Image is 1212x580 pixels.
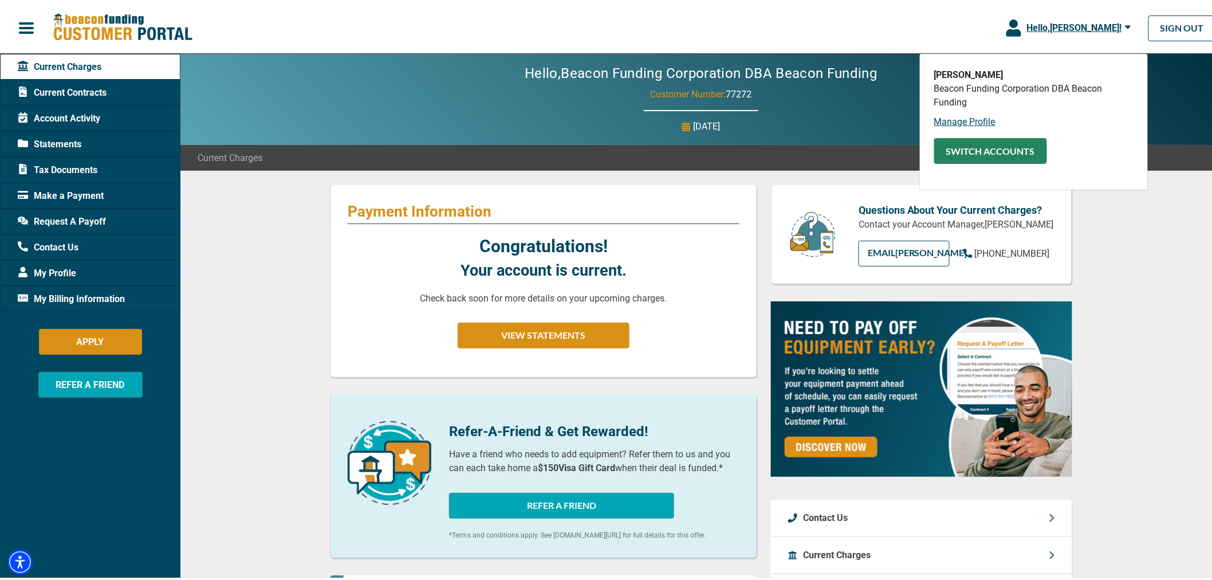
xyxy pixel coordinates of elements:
[1027,20,1122,31] span: Hello, [PERSON_NAME] !
[18,135,81,149] span: Statements
[18,161,97,175] span: Tax Documents
[963,245,1050,258] a: [PHONE_NUMBER]
[538,460,615,471] b: $150 Visa Gift Card
[787,209,839,256] img: customer-service.png
[449,491,674,516] button: REFER A FRIEND
[693,117,720,131] p: [DATE]
[53,11,192,40] img: Beacon Funding Customer Portal Logo
[449,528,739,538] p: *Terms and conditions apply. See [DOMAIN_NAME][URL] for full details for this offer.
[18,264,76,278] span: My Profile
[18,109,100,123] span: Account Activity
[975,246,1050,257] span: [PHONE_NUMBER]
[18,84,107,97] span: Current Contracts
[18,213,106,226] span: Request A Payoff
[726,87,752,97] span: 77272
[39,327,142,352] button: APPLY
[771,299,1072,475] img: payoff-ad-px.jpg
[461,257,627,280] p: Your account is current.
[859,238,950,264] a: EMAIL[PERSON_NAME]
[479,231,608,257] p: Congratulations!
[7,547,33,573] div: Accessibility Menu
[651,87,726,97] span: Customer Number:
[934,114,995,125] a: Manage Profile
[934,136,1047,162] button: SWITCH ACCOUNTS
[803,546,871,560] p: Current Charges
[420,289,667,303] p: Check back soon for more details on your upcoming charges.
[934,80,1134,107] p: Beacon Funding Corporation DBA Beacon Funding
[859,215,1054,229] p: Contact your Account Manager, [PERSON_NAME]
[449,419,739,440] p: Refer-A-Friend & Get Rewarded!
[458,320,629,346] button: VIEW STATEMENTS
[18,290,125,304] span: My Billing Information
[198,149,262,163] span: Current Charges
[934,67,1004,78] b: [PERSON_NAME]
[803,509,848,523] p: Contact Us
[348,200,739,218] p: Payment Information
[348,419,431,503] img: refer-a-friend-icon.png
[449,445,739,473] p: Have a friend who needs to add equipment? Refer them to us and you can each take home a when thei...
[490,63,911,80] h2: Hello, Beacon Funding Corporation DBA Beacon Funding
[859,200,1054,215] p: Questions About Your Current Charges?
[18,187,104,201] span: Make a Payment
[38,370,143,395] button: REFER A FRIEND
[18,238,78,252] span: Contact Us
[18,58,101,72] span: Current Charges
